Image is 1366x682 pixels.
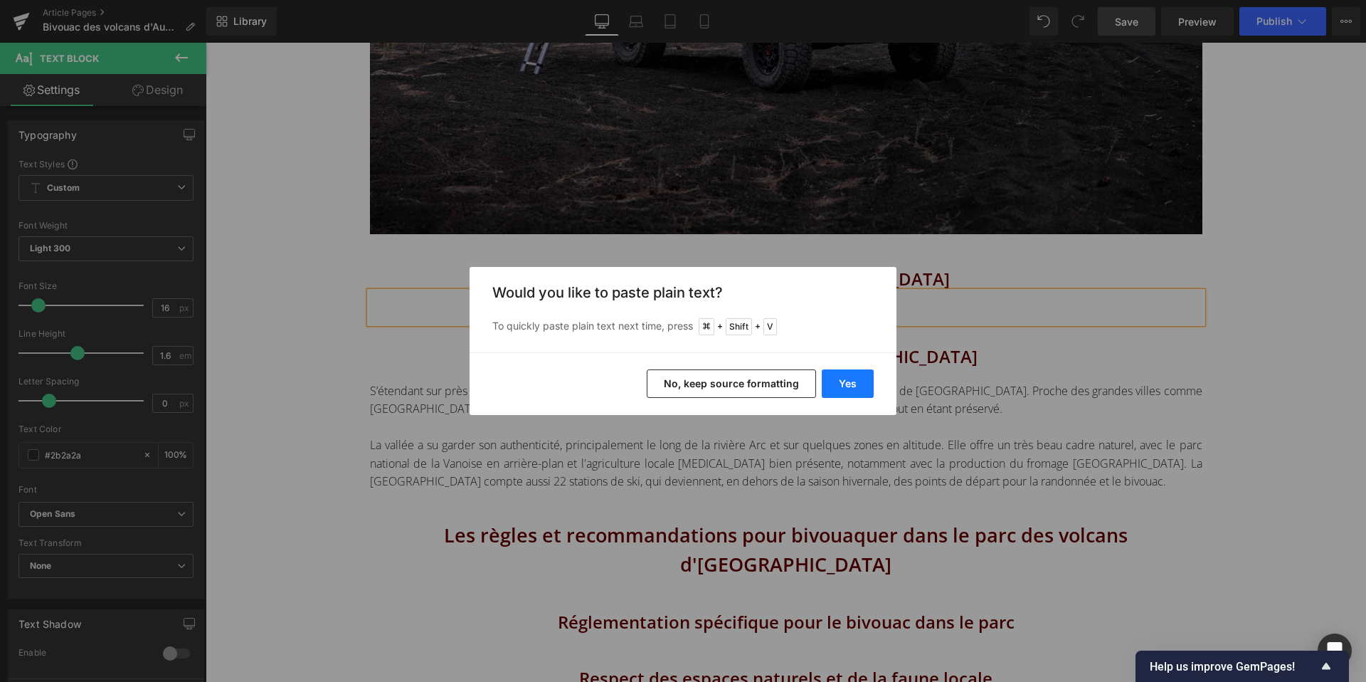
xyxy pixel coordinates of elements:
[164,224,997,249] h3: Bivouac autour du [GEOGRAPHIC_DATA]
[822,369,874,398] button: Yes
[1318,634,1352,668] div: Open Intercom Messenger
[647,369,816,398] button: No, keep source formatting
[164,340,997,376] div: S’étendant sur près de 120 kilomètres, la vallée de la Maurienne est l’un des plus vastes territo...
[164,567,997,592] h3: Réglementation spécifique pour le bivouac dans le parc
[717,320,723,334] span: +
[164,301,997,327] h3: Bivouac dans la vallée de [GEOGRAPHIC_DATA]
[492,318,874,335] p: To quickly paste plain text next time, press
[726,318,752,335] span: Shift
[755,320,761,334] span: +
[492,284,874,301] h3: Would you like to paste plain text?
[164,623,997,649] h3: Respect des espaces naturels et de la faune locale
[164,478,997,536] h2: Les règles et recommandations pour bivouaquer dans le parc des volcans d'[GEOGRAPHIC_DATA]
[1150,660,1318,673] span: Help us improve GemPages!
[164,394,997,448] div: La vallée a su garder son authenticité, principalement le long de la rivière Arc et sur quelques ...
[763,318,777,335] span: V
[1150,658,1335,675] button: Show survey - Help us improve GemPages!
